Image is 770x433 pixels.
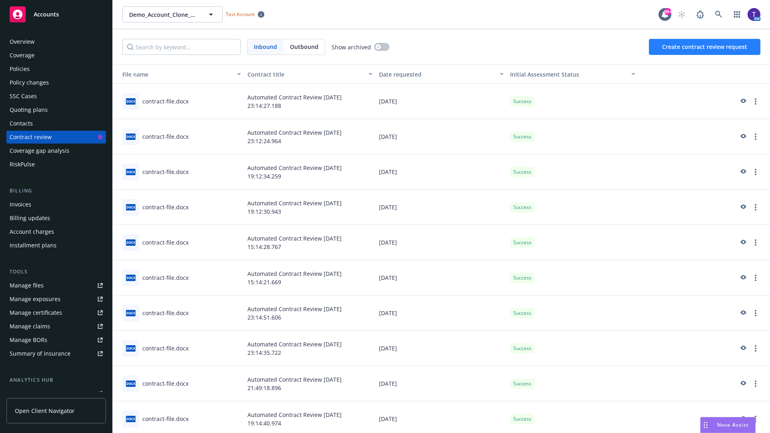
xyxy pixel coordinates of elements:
[290,42,318,51] span: Outbound
[244,84,376,119] div: Automated Contract Review [DATE] 23:14:27.188
[692,6,708,22] a: Report a Bug
[674,6,690,22] a: Start snowing
[142,203,188,211] div: contract-file.docx
[142,168,188,176] div: contract-file.docx
[379,70,495,79] div: Date requested
[6,293,106,306] a: Manage exposures
[510,71,579,78] span: Initial Assessment Status
[6,76,106,89] a: Policy changes
[513,345,531,352] span: Success
[738,132,748,142] a: preview
[513,133,531,140] span: Success
[254,42,277,51] span: Inbound
[10,35,34,48] div: Overview
[10,306,62,319] div: Manage certificates
[10,225,54,238] div: Account charges
[10,49,34,62] div: Coverage
[142,344,188,352] div: contract-file.docx
[142,238,188,247] div: contract-file.docx
[6,187,106,195] div: Billing
[738,414,748,424] a: preview
[126,380,136,386] span: docx
[10,103,48,116] div: Quoting plans
[142,97,188,105] div: contract-file.docx
[738,273,748,283] a: preview
[10,334,47,346] div: Manage BORs
[142,309,188,317] div: contract-file.docx
[751,344,760,353] a: more
[738,97,748,106] a: preview
[126,134,136,140] span: docx
[513,239,531,246] span: Success
[10,144,69,157] div: Coverage gap analysis
[738,202,748,212] a: preview
[751,308,760,318] a: more
[247,39,284,55] span: Inbound
[664,8,671,15] div: 99+
[748,8,760,21] img: photo
[142,415,188,423] div: contract-file.docx
[738,344,748,353] a: preview
[126,416,136,422] span: docx
[126,98,136,104] span: docx
[10,198,31,211] div: Invoices
[513,380,531,387] span: Success
[376,154,507,190] div: [DATE]
[126,310,136,316] span: docx
[10,212,50,225] div: Billing updates
[10,117,33,130] div: Contacts
[6,334,106,346] a: Manage BORs
[244,190,376,225] div: Automated Contract Review [DATE] 19:12:30.943
[729,6,745,22] a: Switch app
[6,376,106,384] div: Analytics hub
[751,238,760,247] a: more
[711,6,727,22] a: Search
[376,119,507,154] div: [DATE]
[6,320,106,333] a: Manage claims
[751,202,760,212] a: more
[122,39,241,55] input: Search by keyword...
[122,6,223,22] button: Demo_Account_Clone_QA_CR_Tests_Client
[244,260,376,295] div: Automated Contract Review [DATE] 15:14:21.669
[116,70,232,79] div: File name
[6,239,106,252] a: Installment plans
[751,379,760,388] a: more
[10,279,44,292] div: Manage files
[6,3,106,26] a: Accounts
[6,158,106,171] a: RiskPulse
[244,366,376,401] div: Automated Contract Review [DATE] 21:49:18.896
[751,132,760,142] a: more
[738,238,748,247] a: preview
[513,415,531,423] span: Success
[6,63,106,75] a: Policies
[751,97,760,106] a: more
[6,90,106,103] a: SSC Cases
[513,274,531,281] span: Success
[10,347,71,360] div: Summary of insurance
[376,84,507,119] div: [DATE]
[510,70,626,79] div: Toggle SortBy
[738,308,748,318] a: preview
[6,198,106,211] a: Invoices
[6,35,106,48] a: Overview
[662,43,747,51] span: Create contract review request
[244,295,376,331] div: Automated Contract Review [DATE] 23:14:51.606
[244,65,376,84] button: Contract title
[10,90,37,103] div: SSC Cases
[751,167,760,177] a: more
[10,320,50,333] div: Manage claims
[226,11,255,18] span: Test Account
[738,167,748,177] a: preview
[376,366,507,401] div: [DATE]
[6,225,106,238] a: Account charges
[223,10,267,18] span: Test Account
[332,43,371,51] span: Show archived
[15,407,75,415] span: Open Client Navigator
[126,275,136,281] span: docx
[6,117,106,130] a: Contacts
[244,154,376,190] div: Automated Contract Review [DATE] 19:12:34.259
[700,417,756,433] button: Nova Assist
[6,212,106,225] a: Billing updates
